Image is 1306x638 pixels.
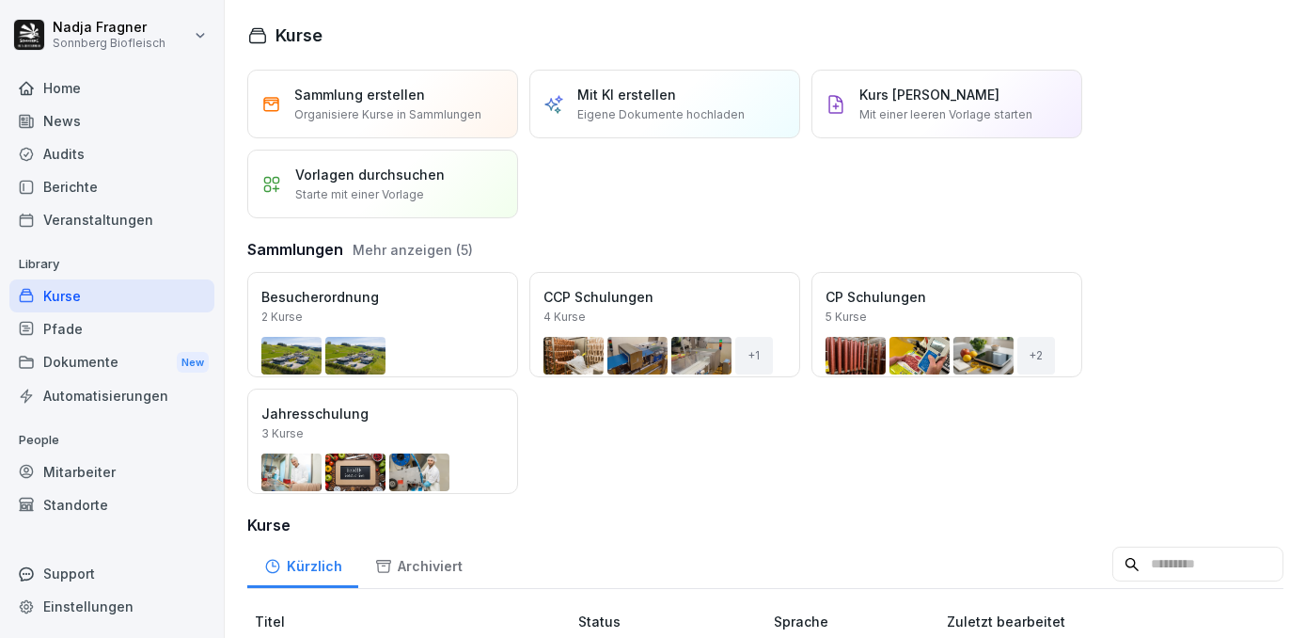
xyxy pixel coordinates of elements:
[9,590,214,623] a: Einstellungen
[353,240,473,260] button: Mehr anzeigen (5)
[811,272,1082,377] a: CP Schulungen5 Kurse+2
[826,309,867,326] p: 5 Kurse
[358,540,479,588] a: Archiviert
[295,165,445,184] p: Vorlagen durchsuchen
[294,106,481,123] p: Organisiere Kurse in Sammlungen
[543,309,586,326] p: 4 Kurse
[177,352,209,374] div: New
[275,23,323,48] h1: Kurse
[294,85,425,104] p: Sammlung erstellen
[9,203,214,236] a: Veranstaltungen
[9,425,214,455] p: People
[577,106,745,123] p: Eigene Dokumente hochladen
[9,279,214,312] a: Kurse
[735,337,773,375] div: + 1
[9,312,214,345] a: Pfade
[53,37,165,50] p: Sonnberg Biofleisch
[9,249,214,279] p: Library
[261,287,504,307] p: Besucherordnung
[577,85,676,104] p: Mit KI erstellen
[9,455,214,488] a: Mitarbeiter
[9,104,214,137] a: News
[247,514,1283,536] h3: Kurse
[774,612,939,631] p: Sprache
[255,612,571,631] p: Titel
[9,557,214,590] div: Support
[578,612,765,631] p: Status
[247,272,518,377] a: Besucherordnung2 Kurse
[261,425,304,442] p: 3 Kurse
[247,238,343,261] h3: Sammlungen
[295,186,424,203] p: Starte mit einer Vorlage
[247,540,358,588] a: Kürzlich
[9,345,214,380] div: Dokumente
[261,309,303,326] p: 2 Kurse
[9,488,214,521] a: Standorte
[9,170,214,203] a: Berichte
[1017,337,1055,375] div: + 2
[53,20,165,36] p: Nadja Fragner
[859,85,999,104] p: Kurs [PERSON_NAME]
[826,287,1068,307] p: CP Schulungen
[247,389,518,494] a: Jahresschulung3 Kurse
[9,137,214,170] a: Audits
[9,379,214,412] a: Automatisierungen
[9,72,214,104] a: Home
[543,287,786,307] p: CCP Schulungen
[947,612,1197,631] p: Zuletzt bearbeitet
[529,272,800,377] a: CCP Schulungen4 Kurse+1
[261,404,504,423] p: Jahresschulung
[859,106,1032,123] p: Mit einer leeren Vorlage starten
[9,345,214,380] a: DokumenteNew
